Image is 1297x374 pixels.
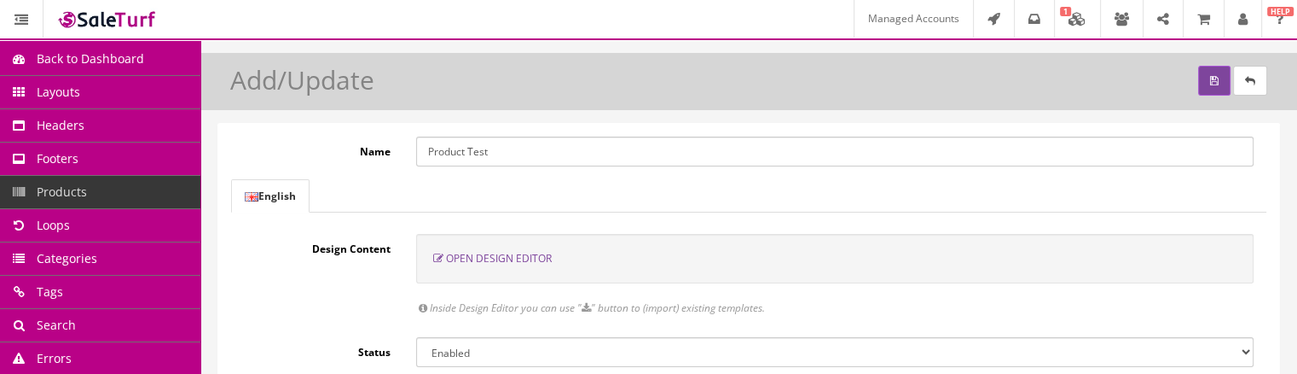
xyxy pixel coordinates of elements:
span: Products [37,184,87,200]
span: HELP [1267,7,1294,16]
span: Layouts [37,84,80,100]
a: Open Design Editor [433,251,552,266]
img: SaleTurf [56,8,159,31]
span: Loops [37,217,70,233]
span: Errors [37,350,72,366]
span: Headers [37,117,84,133]
span: Search [37,317,76,333]
h1: Add/Update [230,66,374,94]
img: English [245,192,258,202]
div: Inside Design Editor you can use " " button to (import) existing templates. [416,301,1254,316]
label: Name [231,137,403,160]
span: Categories [37,250,97,266]
span: Footers [37,150,78,167]
label: Status [231,337,403,360]
a: English [231,179,310,213]
label: Design Content [231,234,403,257]
span: 1 [1060,7,1071,16]
span: Back to Dashboard [37,50,144,67]
span: Tags [37,283,63,300]
input: Name [416,137,1254,167]
span: Open Design Editor [446,251,552,266]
